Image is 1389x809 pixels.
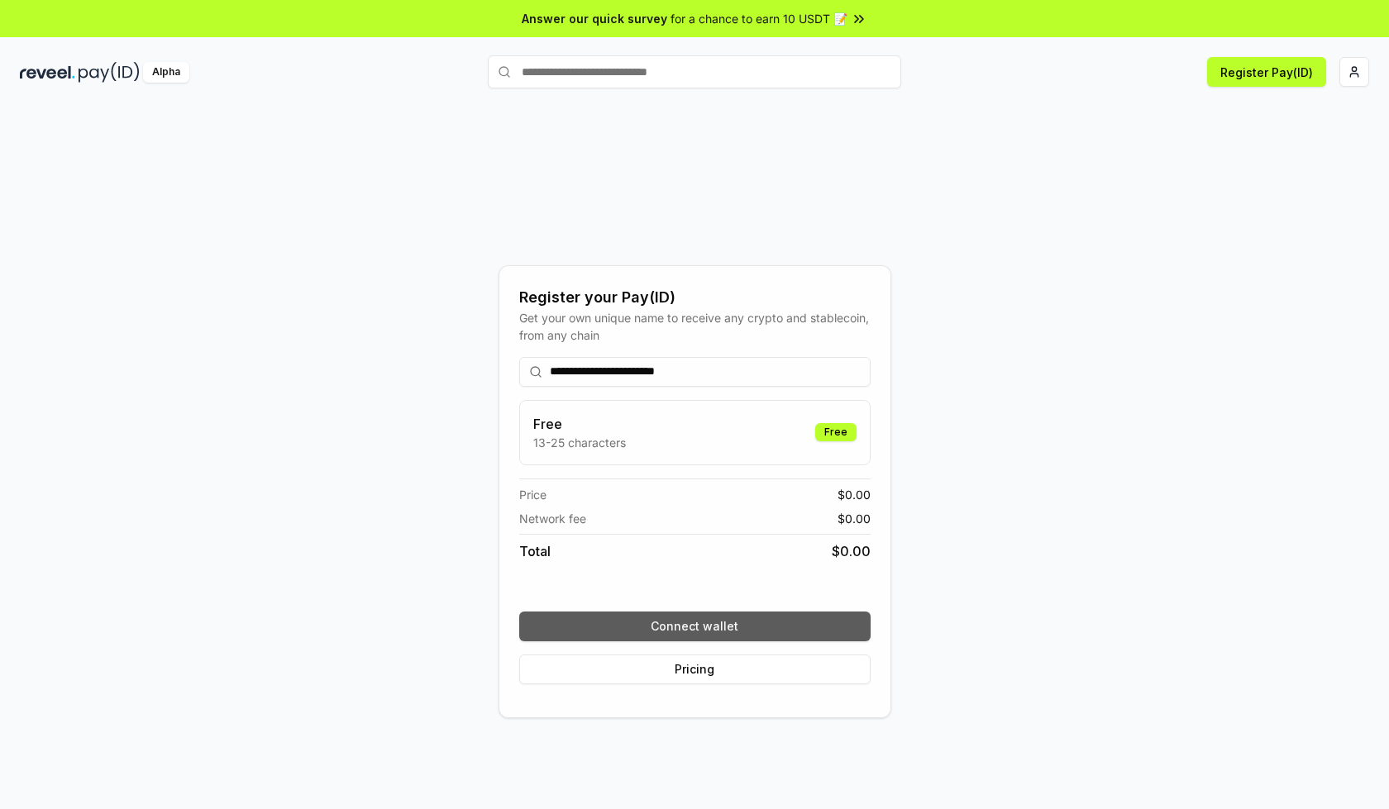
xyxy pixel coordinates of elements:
span: Network fee [519,510,586,527]
img: pay_id [79,62,140,83]
img: reveel_dark [20,62,75,83]
button: Register Pay(ID) [1207,57,1326,87]
span: $ 0.00 [838,510,871,527]
span: Price [519,486,547,503]
span: Answer our quick survey [522,10,667,27]
h3: Free [533,414,626,434]
div: Register your Pay(ID) [519,286,871,309]
div: Alpha [143,62,189,83]
span: $ 0.00 [838,486,871,503]
span: Total [519,541,551,561]
span: $ 0.00 [832,541,871,561]
button: Pricing [519,654,871,684]
p: 13-25 characters [533,434,626,451]
div: Get your own unique name to receive any crypto and stablecoin, from any chain [519,309,871,344]
div: Free [815,423,857,441]
span: for a chance to earn 10 USDT 📝 [671,10,847,27]
button: Connect wallet [519,612,871,641]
